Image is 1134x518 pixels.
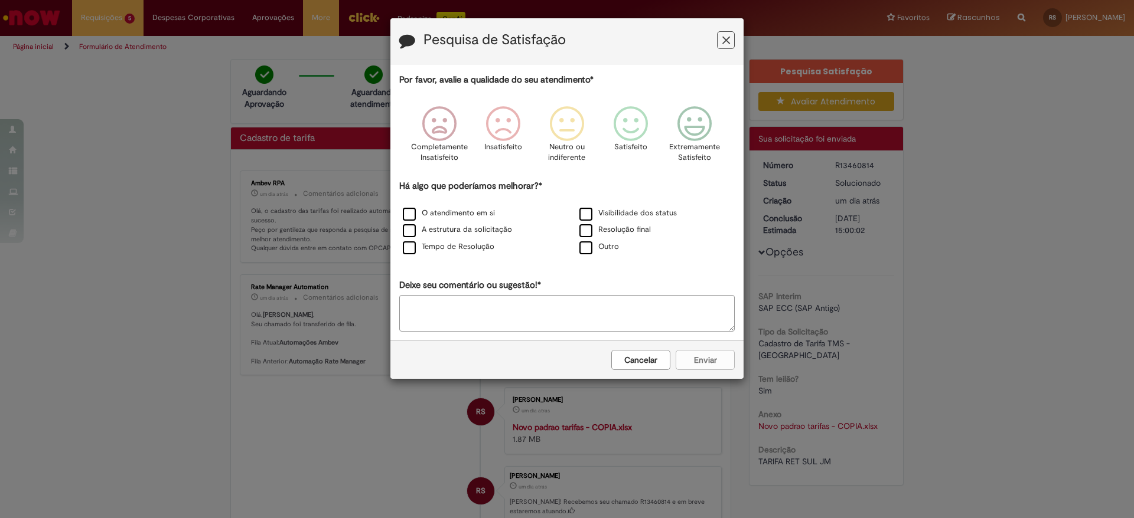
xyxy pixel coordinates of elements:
[411,142,468,163] p: Completamente Insatisfeito
[423,32,566,48] label: Pesquisa de Satisfação
[399,279,541,291] label: Deixe seu comentário ou sugestão!*
[579,241,619,253] label: Outro
[399,180,735,256] div: Há algo que poderíamos melhorar?*
[399,74,594,86] label: Por favor, avalie a qualidade do seu atendimento*
[601,97,661,178] div: Satisfeito
[537,97,597,178] div: Neutro ou indiferente
[579,224,651,235] label: Resolução final
[403,241,494,253] label: Tempo de Resolução
[669,142,720,163] p: Extremamente Satisfeito
[611,350,670,370] button: Cancelar
[484,142,522,153] p: Insatisfeito
[473,97,533,178] div: Insatisfeito
[579,208,677,219] label: Visibilidade dos status
[409,97,469,178] div: Completamente Insatisfeito
[403,224,512,235] label: A estrutura da solicitação
[614,142,647,153] p: Satisfeito
[664,97,725,178] div: Extremamente Satisfeito
[546,142,588,163] p: Neutro ou indiferente
[403,208,495,219] label: O atendimento em si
